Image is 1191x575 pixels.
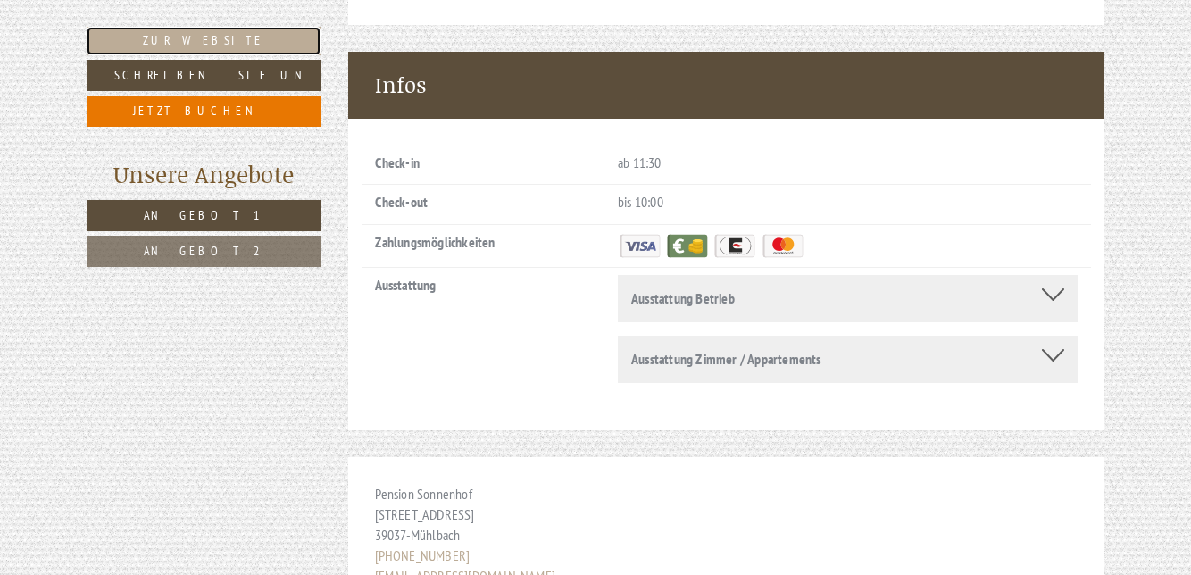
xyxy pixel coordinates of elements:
[375,485,472,503] span: Pension Sonnenhof
[411,526,461,544] span: Mühlbach
[604,153,1091,173] div: ab 11:30
[631,289,735,307] b: Ausstattung Betrieb
[712,232,757,260] img: EuroCard
[375,275,437,296] label: Ausstattung
[87,27,321,55] a: Zur Website
[375,153,421,173] label: Check-in
[761,232,805,260] img: Maestro
[665,232,710,260] img: Barzahlung
[144,207,263,223] span: Angebot 1
[375,192,429,212] label: Check-out
[144,243,263,259] span: Angebot 2
[375,505,475,523] span: [STREET_ADDRESS]
[618,232,662,260] img: Visa
[87,96,321,127] a: Jetzt buchen
[631,350,821,368] b: Ausstattung Zimmer / Appartements
[348,52,1105,118] div: Infos
[375,232,496,253] label: Zahlungsmöglichkeiten
[375,526,406,544] span: 39037
[87,60,321,91] a: Schreiben Sie uns
[375,546,471,564] a: [PHONE_NUMBER]
[604,192,1091,212] div: bis 10:00
[87,158,321,191] div: Unsere Angebote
